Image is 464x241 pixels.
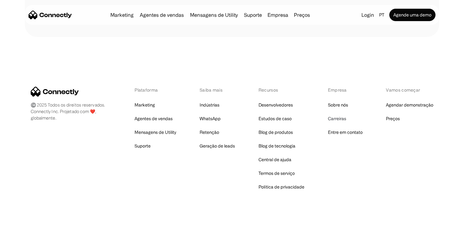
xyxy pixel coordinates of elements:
[266,11,290,19] div: Empresa
[259,183,304,191] a: Política de privacidade
[6,230,37,239] aside: Language selected: Português (Brasil)
[291,12,312,17] a: Preços
[135,87,176,93] div: Plataforma
[386,101,433,109] a: Agendar demonstração
[188,12,240,17] a: Mensagens de Utility
[377,11,388,19] div: pt
[328,128,363,137] a: Entre em contato
[359,11,377,19] a: Login
[386,114,400,123] a: Preços
[200,87,235,93] div: Saiba mais
[135,142,151,150] a: Suporte
[135,101,155,109] a: Marketing
[200,142,235,150] a: Geração de leads
[12,230,37,239] ul: Language list
[137,12,186,17] a: Agentes de vendas
[259,142,295,150] a: Blog de tecnologia
[267,11,288,19] div: Empresa
[328,87,363,93] div: Empresa
[379,11,384,19] div: pt
[259,155,291,164] a: Central de ajuda
[259,114,292,123] a: Estudos de caso
[389,9,435,21] a: Agende uma demo
[200,114,221,123] a: WhatsApp
[328,114,346,123] a: Carreiras
[259,101,293,109] a: Desenvolvedores
[108,12,136,17] a: Marketing
[259,87,304,93] div: Recursos
[259,128,293,137] a: Blog de produtos
[328,101,348,109] a: Sobre nós
[200,128,219,137] a: Retenção
[135,128,176,137] a: Mensagens de Utility
[200,101,219,109] a: Indústrias
[259,169,295,178] a: Termos de serviço
[241,12,264,17] a: Suporte
[135,114,173,123] a: Agentes de vendas
[386,87,433,93] div: Vamos começar
[29,10,72,20] a: home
